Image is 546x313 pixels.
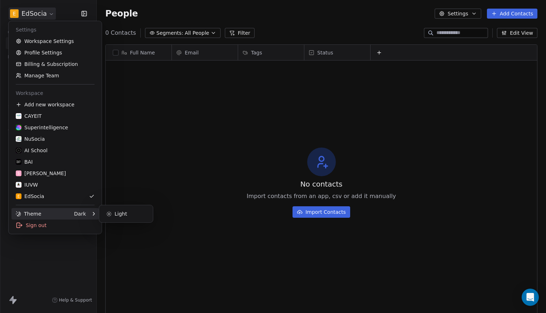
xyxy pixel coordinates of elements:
[16,147,48,154] div: AI School
[74,210,86,217] div: Dark
[16,159,21,165] img: bar1.webp
[18,171,20,176] span: S
[16,182,21,188] img: VedicU.png
[11,35,99,47] a: Workspace Settings
[16,148,21,153] img: 3.png
[16,181,38,188] div: IUVW
[18,194,20,199] span: E
[16,158,33,165] div: BAI
[16,193,44,200] div: EdSocia
[11,70,99,81] a: Manage Team
[16,124,68,131] div: Superintelligence
[16,112,42,120] div: CAYEIT
[16,125,21,130] img: sinews%20copy.png
[11,87,99,99] div: Workspace
[11,220,99,231] div: Sign out
[102,208,150,220] div: Light
[11,47,99,58] a: Profile Settings
[16,210,41,217] div: Theme
[16,113,21,119] img: CAYEIT%20Square%20Logo.png
[11,99,99,110] div: Add new workspace
[16,136,21,142] img: LOGO_1_WB.png
[16,135,45,143] div: NuSocia
[11,24,99,35] div: Settings
[11,58,99,70] a: Billing & Subscription
[16,170,66,177] div: [PERSON_NAME]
